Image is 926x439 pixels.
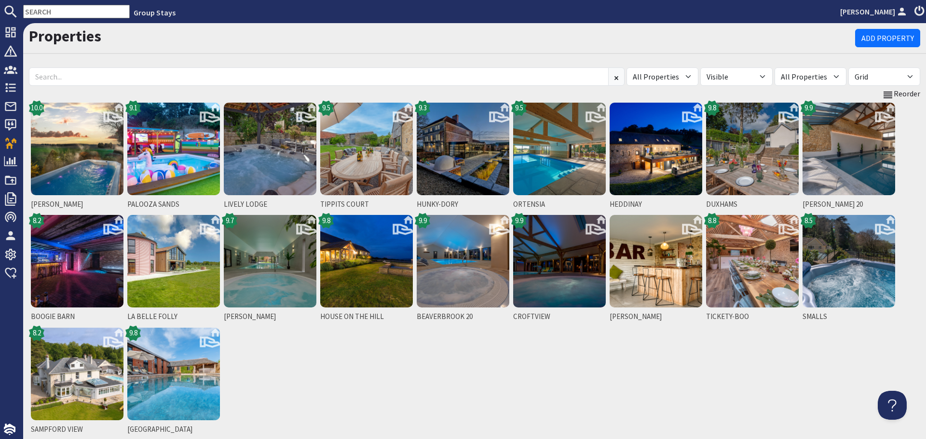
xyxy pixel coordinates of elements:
span: TICKETY-BOO [706,311,799,322]
a: Reorder [882,88,920,100]
span: 9.5 [322,103,330,114]
span: SAMPFORD VIEW [31,424,123,435]
img: CHURCHILL 20's icon [803,103,895,195]
img: DUXHAMS's icon [706,103,799,195]
img: SAMPFORD VIEW's icon [31,328,123,420]
img: HUNKY-DORY's icon [417,103,509,195]
span: [PERSON_NAME] [31,199,123,210]
span: [PERSON_NAME] [224,311,316,322]
a: SMALLS8.5 [801,213,897,326]
a: [PERSON_NAME]9.7 [222,213,318,326]
img: CROFTVIEW's icon [513,215,606,307]
span: CROFTVIEW [513,311,606,322]
span: 10.0 [31,103,42,114]
a: DUXHAMS9.8 [704,101,801,213]
span: 9.8 [129,328,137,339]
img: ORTENSIA's icon [513,103,606,195]
span: 8.2 [33,328,41,339]
iframe: Toggle Customer Support [878,391,907,420]
a: ORTENSIA9.5 [511,101,608,213]
img: TICKETY-BOO's icon [706,215,799,307]
img: SMALLS's icon [803,215,895,307]
a: Group Stays [134,8,176,17]
span: BOOGIE BARN [31,311,123,322]
img: BOOGIE BARN's icon [31,215,123,307]
span: HUNKY-DORY [417,199,509,210]
img: KINGSHAY BARTON's icon [224,215,316,307]
img: HOUSE ON THE HILL's icon [320,215,413,307]
img: HEDDINAY's icon [610,103,702,195]
span: PALOOZA SANDS [127,199,220,210]
span: LA BELLE FOLLY [127,311,220,322]
span: [PERSON_NAME] [610,311,702,322]
a: Properties [29,27,101,46]
img: ADE SHINDY's icon [610,215,702,307]
span: 8.8 [708,215,716,226]
span: BEAVERBROOK 20 [417,311,509,322]
span: [PERSON_NAME] 20 [803,199,895,210]
span: 9.9 [419,215,427,226]
span: [GEOGRAPHIC_DATA] [127,424,220,435]
span: SMALLS [803,311,895,322]
span: 9.9 [804,103,813,114]
img: LIVELY LODGE's icon [224,103,316,195]
input: Search... [29,67,609,86]
span: DUXHAMS [706,199,799,210]
span: 9.3 [419,103,427,114]
img: BEAVERBROOK 20's icon [417,215,509,307]
img: BELLUS's icon [31,103,123,195]
span: HEDDINAY [610,199,702,210]
a: BEAVERBROOK 209.9 [415,213,511,326]
a: [PERSON_NAME]10.0 [29,101,125,213]
a: PALOOZA SANDS9.1 [125,101,222,213]
img: LA BELLE FOLLY's icon [127,215,220,307]
a: SAMPFORD VIEW8.2 [29,326,125,439]
img: staytech_i_w-64f4e8e9ee0a9c174fd5317b4b171b261742d2d393467e5bdba4413f4f884c10.svg [4,424,15,435]
a: TICKETY-BOO8.8 [704,213,801,326]
span: 8.2 [33,215,41,226]
a: [PERSON_NAME] [608,213,704,326]
a: HUNKY-DORY9.3 [415,101,511,213]
input: SEARCH [23,5,130,18]
a: LIVELY LODGE [222,101,318,213]
span: 9.8 [322,215,330,226]
a: Add Property [855,29,920,47]
img: RIDGEVIEW's icon [127,328,220,420]
span: 9.1 [129,103,137,114]
span: ORTENSIA [513,199,606,210]
a: TIPPITS COURT9.5 [318,101,415,213]
a: LA BELLE FOLLY [125,213,222,326]
a: CROFTVIEW9.9 [511,213,608,326]
span: 9.5 [515,103,523,114]
span: 8.5 [804,215,813,226]
span: 9.7 [226,215,234,226]
span: 9.9 [515,215,523,226]
a: HOUSE ON THE HILL9.8 [318,213,415,326]
span: TIPPITS COURT [320,199,413,210]
a: [PERSON_NAME] [840,6,909,17]
a: [PERSON_NAME] 209.9 [801,101,897,213]
span: LIVELY LODGE [224,199,316,210]
a: HEDDINAY [608,101,704,213]
span: 9.8 [708,103,716,114]
span: HOUSE ON THE HILL [320,311,413,322]
a: BOOGIE BARN8.2 [29,213,125,326]
img: PALOOZA SANDS's icon [127,103,220,195]
img: TIPPITS COURT's icon [320,103,413,195]
a: [GEOGRAPHIC_DATA]9.8 [125,326,222,439]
